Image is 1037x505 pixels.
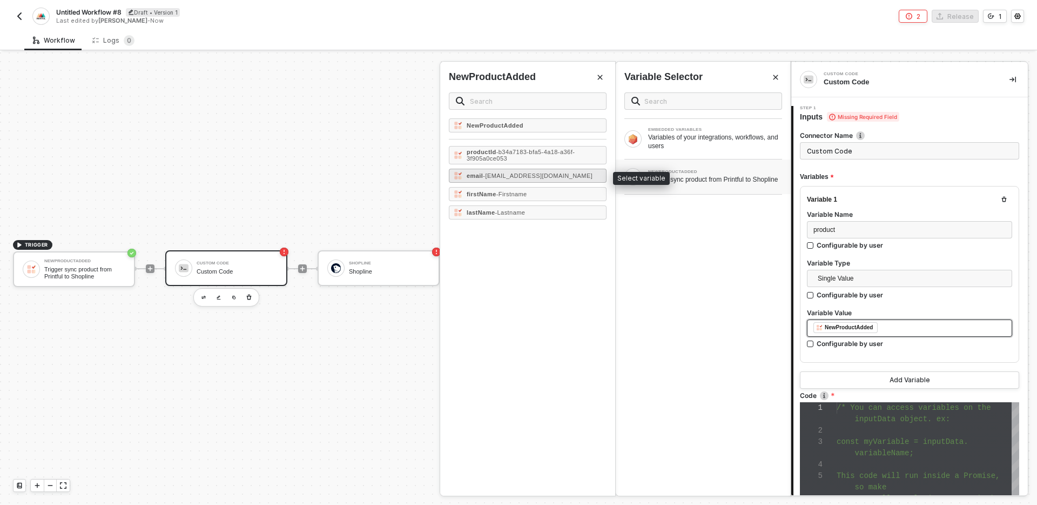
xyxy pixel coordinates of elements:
div: Configurable by user [817,241,883,250]
div: Variable 1 [807,195,837,204]
div: Configurable by user [817,339,883,348]
img: back [15,12,24,21]
div: 3 [800,436,823,448]
strong: lastName [467,209,495,216]
span: - Firstname [496,191,527,197]
div: Trigger sync product from Printful to Shopline [648,175,782,184]
img: search [456,97,464,105]
span: - [EMAIL_ADDRESS][DOMAIN_NAME] [483,172,592,179]
span: This code will run inside a Promise, [837,471,1000,480]
img: productId [454,151,462,160]
span: Inputs [800,111,899,122]
div: Logs [92,35,134,46]
img: lastName [454,208,462,217]
div: Custom Code [824,77,992,87]
span: icon-expand [60,482,66,489]
span: icon-collapse-right [1009,76,1016,83]
div: Variables of your integrations, workflows, and users [648,133,782,150]
span: variableName; [855,449,914,457]
button: Close [594,71,607,84]
span: icon-edit [128,9,134,15]
img: email [454,171,462,180]
button: Close [769,71,782,84]
img: integration-icon [804,75,813,84]
span: product [813,226,835,234]
div: NEWPRODUCTADDED [648,170,782,174]
button: 1 [983,10,1007,23]
div: Add Variable [890,376,930,384]
label: Connector Name [800,131,1019,140]
span: icon-play [34,482,41,489]
div: 1 [800,402,823,414]
label: Variable Name [807,210,1012,219]
span: /* You can access variables on the [837,403,991,412]
span: Variables [800,170,833,184]
img: icon-info [820,391,829,400]
span: const myVariable = inputData. [837,437,968,446]
div: 2 [800,425,823,436]
button: Add Variable [800,371,1019,389]
label: Variable Type [807,258,1012,268]
span: icon-minus [47,482,53,489]
input: Enter description [800,142,1019,160]
div: Last edited by - Now [56,17,517,25]
span: icon-versioning [988,13,994,19]
div: Configurable by user [817,290,883,300]
div: EMBEDDED VARIABLES [648,128,782,132]
span: so make [855,483,887,491]
div: Variable Selector [624,70,703,84]
div: NewProductAdded [825,323,873,333]
div: Workflow [33,36,75,45]
div: 1 [999,12,1002,21]
div: 6 [800,493,823,504]
span: [PERSON_NAME] [98,17,147,24]
div: Custom Code [824,72,986,76]
span: Step 1 [800,106,899,110]
div: 2 [917,12,920,21]
span: icon-error-page [906,13,912,19]
strong: productId [467,149,496,155]
span: Single Value [818,270,1006,287]
img: search [631,97,640,105]
img: icon-info [856,131,865,140]
div: 4 [800,459,823,470]
div: Draft • Version 1 [126,8,180,17]
button: back [13,10,26,23]
img: Block [629,134,637,144]
img: firstName [454,190,462,198]
label: Variable Value [807,308,1012,317]
strong: firstName [467,191,496,197]
input: Search [470,95,600,107]
div: NewProductAdded [449,70,536,84]
span: - Lastname [495,209,525,216]
span: Missing Required Field [827,112,899,122]
span: sure to call resolve(outputData) when [837,494,1005,503]
img: integration-icon [36,11,45,21]
img: NewProductAdded [454,121,462,130]
div: 5 [800,470,823,482]
span: Untitled Workflow #8 [56,8,122,17]
span: inputData object. ex: [855,415,950,423]
strong: email [467,172,483,179]
span: icon-settings [1014,13,1021,19]
button: Release [932,10,979,23]
button: 2 [899,10,927,23]
div: Select variable [613,172,670,185]
img: fieldIcon [816,324,823,331]
span: - b34a7183-bfa5-4a18-a36f-3f905a0ce053 [467,149,575,162]
input: Search [644,95,775,107]
label: Code [800,391,1019,400]
strong: NewProductAdded [467,122,523,129]
sup: 0 [124,35,134,46]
